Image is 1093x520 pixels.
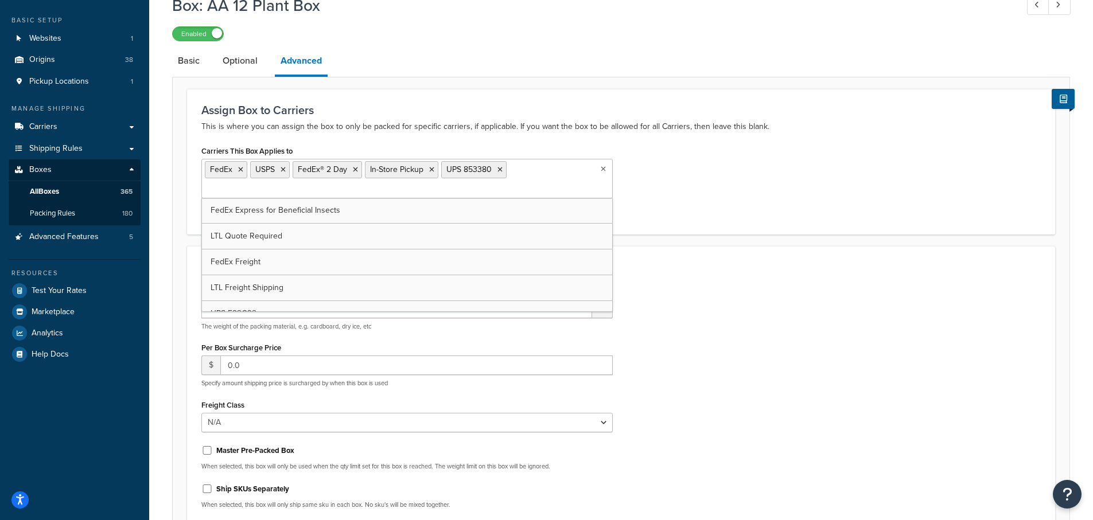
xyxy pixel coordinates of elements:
[32,329,63,338] span: Analytics
[201,501,613,509] p: When selected, this box will only ship same sku in each box. No sku's will be mixed together.
[9,49,141,71] li: Origins
[125,55,133,65] span: 38
[211,230,282,242] span: LTL Quote Required
[9,344,141,365] a: Help Docs
[217,47,263,75] a: Optional
[201,147,293,155] label: Carriers This Box Applies to
[370,163,423,175] span: In-Store Pickup
[275,47,328,77] a: Advanced
[172,47,205,75] a: Basic
[201,343,281,352] label: Per Box Surcharge Price
[201,322,613,331] p: The weight of the packing material, e.g. cardboard, dry ice, etc
[210,163,232,175] span: FedEx
[9,302,141,322] a: Marketplace
[29,77,89,87] span: Pickup Locations
[32,307,75,317] span: Marketplace
[9,159,141,181] a: Boxes
[201,379,613,388] p: Specify amount shipping price is surcharged by when this box is used
[216,445,294,456] label: Master Pre-Packed Box
[30,187,59,197] span: All Boxes
[201,401,244,409] label: Freight Class
[122,209,133,218] span: 180
[9,104,141,114] div: Manage Shipping
[201,120,1041,134] p: This is where you can assign the box to only be packed for specific carriers, if applicable. If y...
[9,28,141,49] a: Websites1
[446,163,492,175] span: UPS 853380
[9,268,141,278] div: Resources
[216,484,289,494] label: Ship SKUs Separately
[298,163,347,175] span: FedEx® 2 Day
[255,163,275,175] span: USPS
[202,198,612,223] a: FedEx Express for Beneficial Insects
[9,28,141,49] li: Websites
[9,71,141,92] li: Pickup Locations
[201,261,1041,273] h3: Other Advanced Settings
[202,249,612,275] a: FedEx Freight
[9,159,141,225] li: Boxes
[9,15,141,25] div: Basic Setup
[9,226,141,248] li: Advanced Features
[211,307,256,319] span: UPS F22G32
[9,181,141,202] a: AllBoxes365
[9,49,141,71] a: Origins38
[9,226,141,248] a: Advanced Features5
[131,34,133,44] span: 1
[9,280,141,301] a: Test Your Rates
[173,27,223,41] label: Enabled
[32,350,69,359] span: Help Docs
[9,138,141,159] a: Shipping Rules
[201,355,220,375] span: $
[29,144,83,154] span: Shipping Rules
[9,203,141,224] li: Packing Rules
[29,232,99,242] span: Advanced Features
[129,232,133,242] span: 5
[202,224,612,249] a: LTL Quote Required
[131,77,133,87] span: 1
[9,323,141,343] a: Analytics
[29,122,57,132] span: Carriers
[201,462,613,471] p: When selected, this box will only be used when the qty limit set for this box is reached. The wei...
[9,116,141,138] a: Carriers
[1052,89,1075,109] button: Show Help Docs
[211,256,260,268] span: FedEx Freight
[1053,480,1082,509] button: Open Resource Center
[29,55,55,65] span: Origins
[32,286,87,296] span: Test Your Rates
[211,204,340,216] span: FedEx Express for Beneficial Insects
[202,301,612,326] a: UPS F22G32
[29,165,52,175] span: Boxes
[29,34,61,44] span: Websites
[9,203,141,224] a: Packing Rules180
[211,281,283,294] span: LTL Freight Shipping
[9,71,141,92] a: Pickup Locations1
[201,104,1041,116] h3: Assign Box to Carriers
[202,275,612,300] a: LTL Freight Shipping
[30,209,75,218] span: Packing Rules
[120,187,133,197] span: 365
